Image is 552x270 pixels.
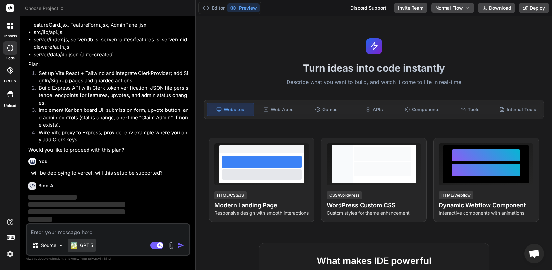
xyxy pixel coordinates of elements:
li: server/index.js, server/db.js, server/routes/features.js, server/middleware/auth.js [34,36,189,51]
h4: Dynamic Webflow Component [439,201,533,210]
li: src/lib/api.js [34,29,189,36]
p: Describe what you want to build, and watch it come to life in real-time [200,78,548,86]
button: Deploy [519,3,549,13]
img: icon [178,242,184,249]
span: privacy [88,257,100,260]
button: Download [478,3,515,13]
p: Custom styles for theme enhancement [327,210,421,216]
h6: You [39,158,48,165]
button: Invite Team [394,3,427,13]
h4: WordPress Custom CSS [327,201,421,210]
p: Interactive components with animations [439,210,533,216]
span: ‌ [28,209,125,214]
p: Source [41,242,56,249]
span: ‌ [28,217,52,222]
img: GPT 5 [71,242,77,249]
h4: Modern Landing Page [214,201,309,210]
label: Upload [4,103,16,109]
div: Websites [207,103,254,116]
label: code [6,55,15,61]
h6: Bind AI [38,183,55,189]
p: Responsive design with smooth interactions [214,210,309,216]
div: Internal Tools [494,103,541,116]
img: settings [5,248,16,259]
img: attachment [167,242,175,249]
span: Choose Project [25,5,64,12]
div: Open chat [524,244,544,263]
div: Discord Support [346,3,390,13]
li: server/data/db.json (auto-created) [34,51,189,59]
button: Preview [227,3,260,12]
div: APIs [351,103,398,116]
li: Wire Vite proxy to Express; provide .env example where you only add Clerk keys. [34,129,189,144]
li: Build Express API with Clerk token verification, JSON file persistence, endpoints for features, u... [34,85,189,107]
p: Would you like to proceed with this plan? [28,146,189,154]
div: HTML/Webflow [439,191,473,199]
label: GitHub [4,78,16,84]
div: CSS/WordPress [327,191,362,199]
button: Editor [200,3,227,12]
div: Games [303,103,350,116]
div: Web Apps [255,103,302,116]
label: threads [3,33,17,39]
div: Components [399,103,445,116]
li: src/components/Header.jsx, KanbanBoard.jsx, StatusColumn.jsx, FeatureCard.jsx, FeatureForm.jsx, A... [34,14,189,29]
h2: What makes IDE powerful [270,254,478,268]
button: Normal Flow [431,3,474,13]
p: i will be deploying to vercel. will this setup be supported? [28,169,189,177]
div: HTML/CSS/JS [214,191,247,199]
span: Normal Flow [435,5,463,11]
li: Set up Vite React + Tailwind and integrate ClerkProvider; add SignIn/SignUp pages and guarded act... [34,70,189,85]
p: Always double-check its answers. Your in Bind [26,256,190,262]
p: GPT 5 [80,242,93,249]
h1: Turn ideas into code instantly [200,62,548,74]
div: Tools [447,103,493,116]
img: Pick Models [58,243,64,248]
p: Plan: [28,61,189,68]
li: Implement Kanban board UI, submission form, upvote button, and admin controls (status change, one... [34,107,189,129]
span: ‌ [28,195,77,200]
span: ‌ [28,202,125,207]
